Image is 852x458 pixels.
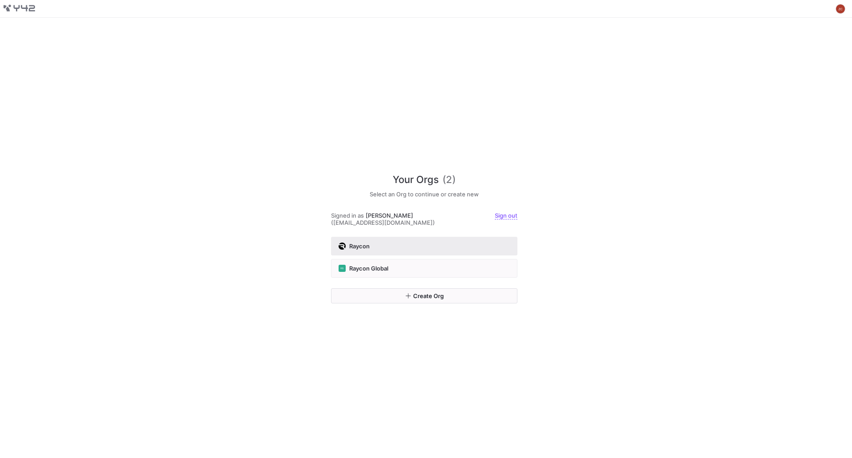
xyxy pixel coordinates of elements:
[393,172,439,187] span: Your Orgs
[339,243,346,250] img: https://storage.googleapis.com/y42-prod-data-exchange/images/9vP1ZiGb3SDtS36M2oSqLE2NxN9MAbKgqIYc...
[349,265,388,272] span: Raycon Global
[331,212,364,219] span: Signed in as
[331,191,517,198] h5: Select an Org to continue or create new
[366,212,413,219] span: [PERSON_NAME]
[331,288,517,303] button: Create Org
[339,265,346,272] div: RG
[331,237,517,255] button: https://storage.googleapis.com/y42-prod-data-exchange/images/9vP1ZiGb3SDtS36M2oSqLE2NxN9MAbKgqIYc...
[331,219,435,226] span: ([EMAIL_ADDRESS][DOMAIN_NAME])
[495,212,517,219] a: Sign out
[349,243,370,250] span: Raycon
[413,292,444,299] span: Create Org
[442,172,456,187] span: (2)
[835,4,846,14] button: ZC
[331,259,517,278] button: RGRaycon Global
